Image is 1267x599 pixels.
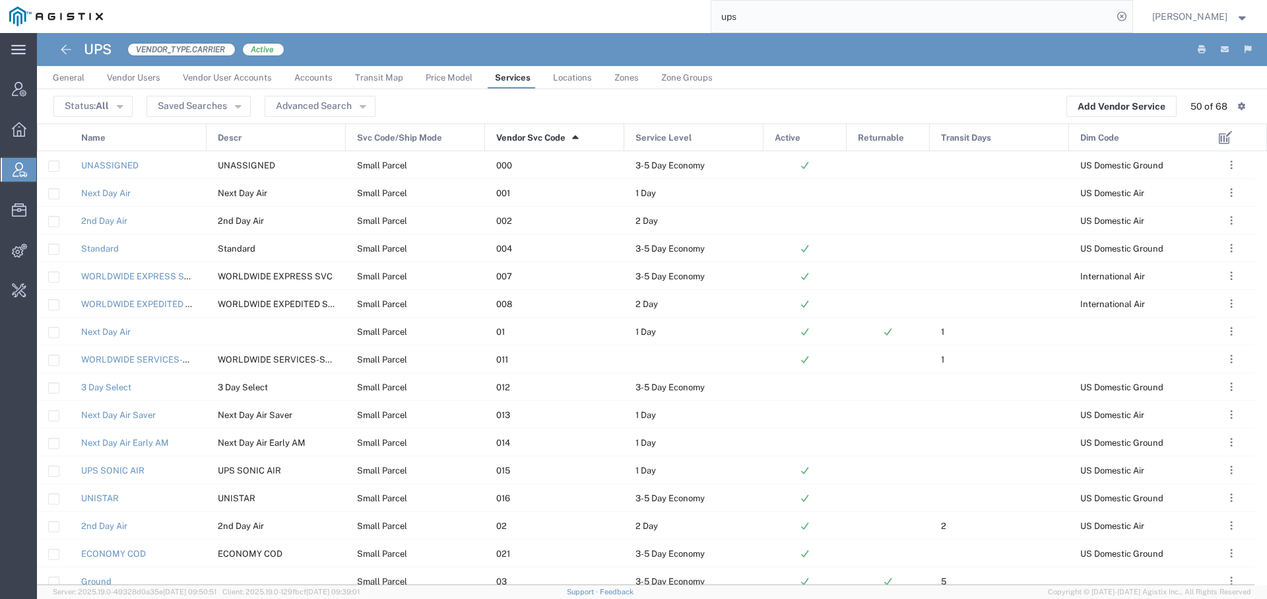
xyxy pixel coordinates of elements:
span: 02 [496,521,507,531]
span: 01 [496,327,505,337]
img: logo [9,7,103,26]
span: 012 [496,382,510,392]
span: Descr [218,124,242,152]
a: 2nd Day Air [81,521,127,531]
span: 2 Day [635,299,658,309]
span: Small Parcel [357,466,407,476]
span: 3-5 Day Economy [635,271,705,281]
span: 3-5 Day Economy [635,549,705,559]
a: WORLDWIDE EXPRESS SVC [81,271,196,281]
span: 3 Day Select [218,382,268,392]
span: Client: 2025.19.0-129fbcf [222,588,360,596]
span: Abbie Wilkiemeyer [1152,9,1227,24]
span: 002 [496,216,512,226]
span: . . . [1230,185,1233,201]
span: International Air [1080,299,1145,309]
a: Next Day Air [81,188,131,198]
span: Active [775,124,800,152]
button: ... [1222,350,1241,369]
span: Small Parcel [357,355,407,365]
span: Small Parcel [357,382,407,392]
span: US Domestic Ground [1080,160,1163,170]
span: Next Day Air [218,188,267,198]
span: Small Parcel [357,216,407,226]
span: . . . [1230,324,1233,339]
button: ... [1222,378,1241,396]
span: . . . [1230,379,1233,395]
a: 2nd Day Air [81,216,127,226]
button: ... [1222,295,1241,313]
span: Small Parcel [357,410,407,420]
button: Status:All [53,96,133,117]
span: US Domestic Ground [1080,493,1163,503]
span: 014 [496,438,510,448]
span: All [96,100,109,111]
span: 2 Day [635,216,658,226]
span: Services [495,73,531,83]
span: Zone Groups [661,73,713,83]
span: Small Parcel [357,299,407,309]
span: 2 Day [635,521,658,531]
span: Zones [614,73,639,83]
span: UPS SONIC AIR [218,466,281,476]
button: Advanced Search [265,96,375,117]
span: Small Parcel [357,577,407,586]
span: . . . [1230,296,1233,312]
span: Small Parcel [357,493,407,503]
a: UNASSIGNED [81,160,139,170]
span: Service Level [635,124,692,152]
span: US Domestic Air [1080,188,1144,198]
button: ... [1222,516,1241,535]
span: Vendor Svc Code [496,124,566,152]
span: 000 [496,160,512,170]
span: 3-5 Day Economy [635,244,705,254]
a: Standard [81,244,119,254]
a: 3 Day Select [81,382,131,392]
span: 1 [941,355,944,365]
span: . . . [1230,518,1233,534]
span: 1 Day [635,466,656,476]
span: 3-5 Day Economy [635,160,705,170]
span: Vendor Users [107,73,160,83]
span: 015 [496,466,510,476]
span: 2 [941,521,946,531]
span: US Domestic Ground [1080,244,1163,254]
span: . . . [1230,462,1233,478]
span: US Domestic Air [1080,521,1144,531]
span: 007 [496,271,512,281]
span: Accounts [294,73,333,83]
a: WORLDWIDE EXPEDITED SVC [81,299,203,309]
span: . . . [1230,407,1233,423]
span: General [53,73,84,83]
span: 3-5 Day Economy [635,493,705,503]
span: Transit Map [355,73,403,83]
span: International Air [1080,271,1145,281]
span: WORLDWIDE EXPEDITED SVC [218,299,340,309]
span: Price Model [426,73,472,83]
span: 1 Day [635,327,656,337]
span: Small Parcel [357,327,407,337]
span: Small Parcel [357,271,407,281]
span: 011 [496,355,508,365]
button: ... [1222,156,1241,174]
button: ... [1222,572,1241,590]
span: 004 [496,244,512,254]
span: US Domestic Ground [1080,549,1163,559]
span: 5 [941,577,946,586]
span: Name [81,124,106,152]
span: Active [242,43,284,56]
a: UPS SONIC AIR [81,466,145,476]
a: Support [567,588,600,596]
span: . . . [1230,157,1233,173]
span: 3-5 Day Economy [635,577,705,586]
span: 013 [496,410,510,420]
button: ... [1222,184,1241,202]
span: . . . [1230,573,1233,589]
span: Next Day Air Early AM [218,438,306,448]
span: WORLDWIDE EXPRESS SVC [218,271,333,281]
a: WORLDWIDE SERVICES-STANDARD [81,355,230,365]
span: . . . [1230,240,1233,256]
span: UNISTAR [218,493,255,503]
span: US Domestic Ground [1080,438,1163,448]
span: 1 Day [635,188,656,198]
